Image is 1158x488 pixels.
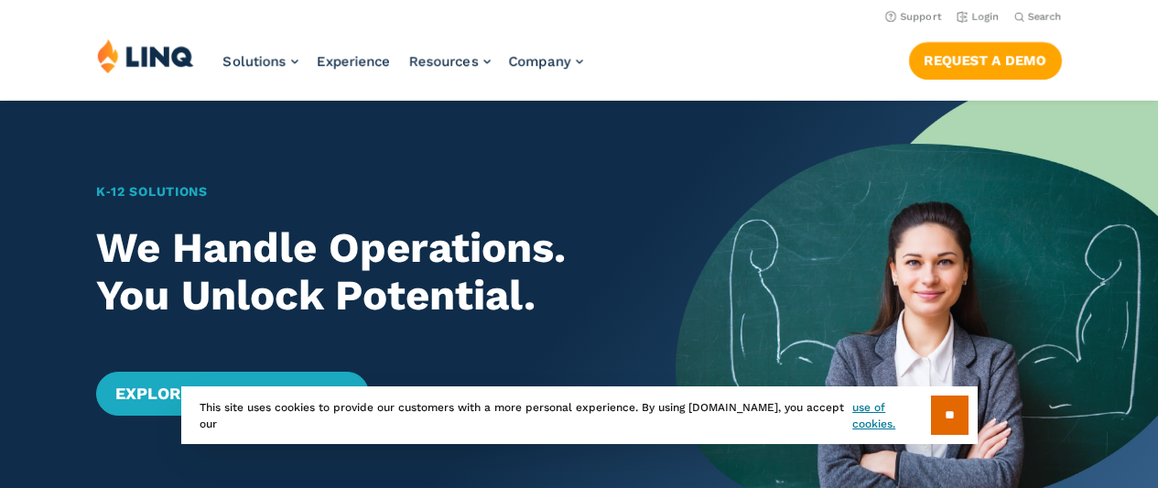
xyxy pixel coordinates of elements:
button: Open Search Bar [1014,10,1062,24]
a: Company [509,53,583,70]
a: Experience [317,53,391,70]
span: Solutions [223,53,287,70]
div: This site uses cookies to provide our customers with a more personal experience. By using [DOMAIN... [181,386,978,444]
a: use of cookies. [852,399,930,432]
span: Company [509,53,571,70]
h1: K‑12 Solutions [96,182,628,201]
a: Support [885,11,942,23]
nav: Primary Navigation [223,38,583,99]
img: LINQ | K‑12 Software [97,38,194,73]
a: Resources [409,53,491,70]
a: Explore Our Solutions [96,372,368,416]
h2: We Handle Operations. You Unlock Potential. [96,224,628,320]
a: Login [957,11,1000,23]
a: Solutions [223,53,298,70]
span: Search [1028,11,1062,23]
nav: Button Navigation [909,38,1062,79]
a: Request a Demo [909,42,1062,79]
span: Resources [409,53,479,70]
